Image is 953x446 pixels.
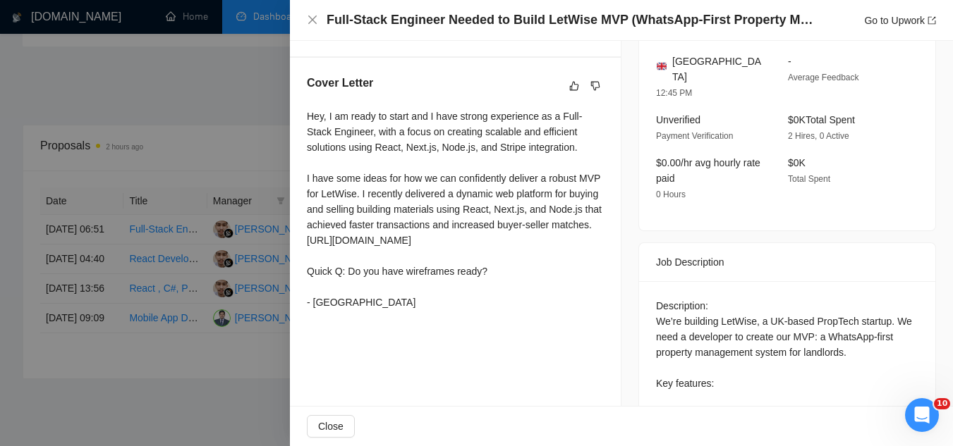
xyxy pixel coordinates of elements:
span: export [928,16,936,25]
span: dislike [590,80,600,92]
button: like [566,78,583,94]
span: 2 Hires, 0 Active [788,131,849,141]
span: [GEOGRAPHIC_DATA] [672,54,765,85]
button: dislike [587,78,604,94]
span: 10 [934,398,950,409]
span: Payment Verification [656,131,733,141]
span: Average Feedback [788,73,859,82]
div: Job Description [656,243,918,281]
span: 12:45 PM [656,88,692,98]
img: 🇬🇧 [657,61,667,71]
span: like [569,80,579,92]
span: Unverified [656,114,700,125]
button: Close [307,14,318,26]
iframe: Intercom live chat [905,398,939,432]
span: $0K Total Spent [788,114,855,125]
span: close [307,14,318,25]
span: $0.00/hr avg hourly rate paid [656,157,760,184]
div: Hey, I am ready to start and I have strong experience as a Full-Stack Engineer, with a focus on c... [307,109,604,310]
span: - [788,56,791,67]
span: Total Spent [788,174,830,184]
h5: Cover Letter [307,75,373,92]
button: Close [307,415,355,438]
a: Go to Upworkexport [864,15,936,26]
span: $0K [788,157,806,168]
span: 0 Hours [656,190,686,199]
h4: Full-Stack Engineer Needed to Build LetWise MVP (WhatsApp-First Property Management Platform) [327,11,813,29]
span: Close [318,419,344,434]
